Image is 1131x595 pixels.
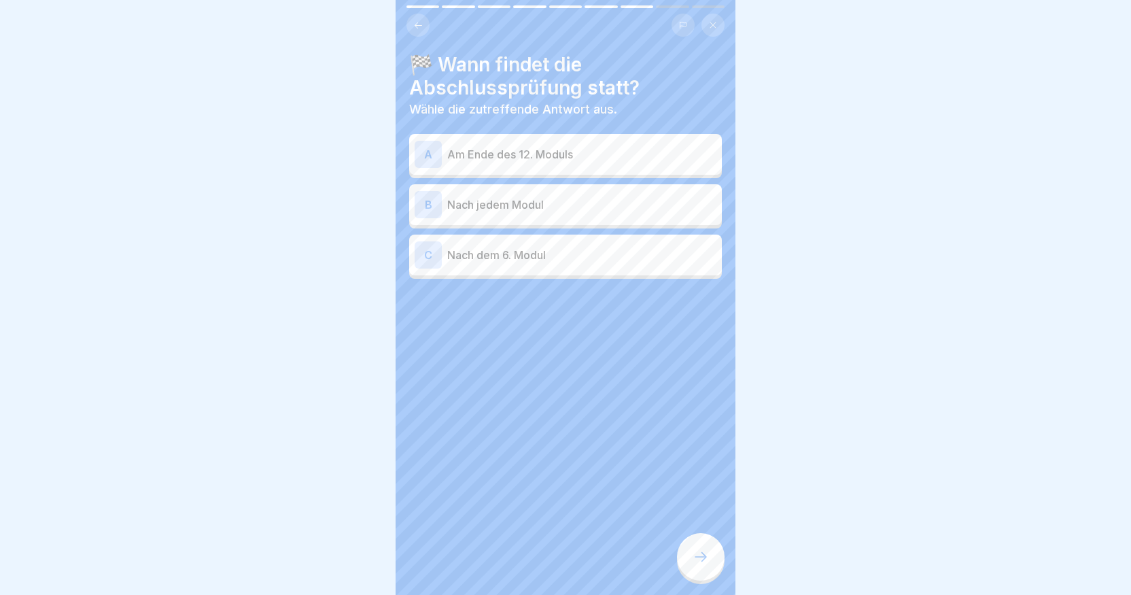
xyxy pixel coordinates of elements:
p: Nach dem 6. Modul [447,247,716,263]
h4: 🏁 Wann findet die Abschlussprüfung statt? [409,53,722,99]
div: A [415,141,442,168]
p: Wähle die zutreffende Antwort aus. [409,102,722,117]
p: Am Ende des 12. Moduls [447,146,716,163]
p: Nach jedem Modul [447,197,716,213]
div: C [415,241,442,269]
div: B [415,191,442,218]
